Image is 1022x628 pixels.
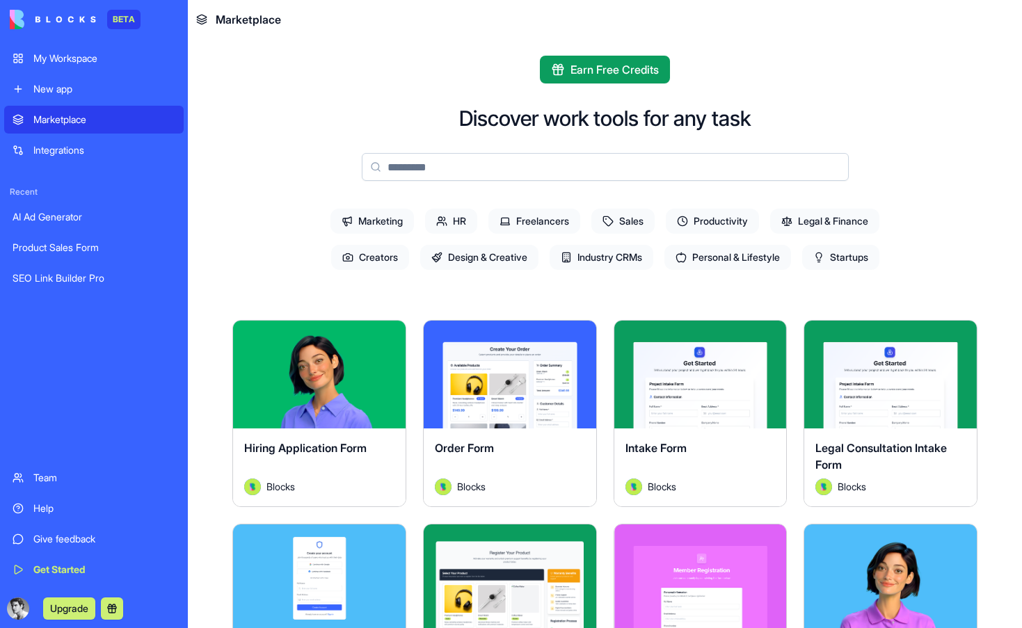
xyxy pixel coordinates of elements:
span: Personal & Lifestyle [664,245,791,270]
div: Product Sales Form [13,241,175,255]
span: Legal & Finance [770,209,879,234]
span: Blocks [838,479,866,494]
a: Product Sales Form [4,234,184,261]
span: Sales [591,209,655,234]
a: New app [4,75,184,103]
span: Earn Free Credits [570,61,659,78]
span: Marketing [330,209,414,234]
a: Team [4,464,184,492]
div: Team [33,471,175,485]
span: Design & Creative [420,245,538,270]
span: Creators [331,245,409,270]
span: HR [425,209,477,234]
span: Blocks [457,479,486,494]
span: Productivity [666,209,759,234]
img: Avatar [815,478,832,495]
div: SEO Link Builder Pro [13,271,175,285]
span: Order Form [435,441,494,455]
div: Help [33,501,175,515]
a: Upgrade [43,601,95,615]
img: Avatar [625,478,642,495]
span: Recent [4,186,184,198]
div: My Workspace [33,51,175,65]
span: Legal Consultation Intake Form [815,441,947,472]
a: Marketplace [4,106,184,134]
div: Integrations [33,143,175,157]
img: ACg8ocKT_6FDQWOwkBrimU9-k1H66kYNBt9q5NNtBsU-d4o92lCLqRQo=s96-c [7,597,29,620]
a: My Workspace [4,45,184,72]
a: Order FormAvatarBlocks [423,320,597,507]
span: Freelancers [488,209,580,234]
a: BETA [10,10,141,29]
img: Avatar [435,478,452,495]
a: Get Started [4,556,184,583]
div: AI Ad Generator [13,210,175,224]
a: Intake FormAvatarBlocks [614,320,788,507]
a: Integrations [4,136,184,164]
div: Give feedback [33,532,175,546]
img: Avatar [244,478,261,495]
a: AI Ad Generator [4,203,184,231]
span: Marketplace [216,11,281,28]
span: Startups [802,245,879,270]
span: Intake Form [625,441,687,455]
a: Give feedback [4,525,184,553]
a: Help [4,494,184,522]
div: Marketplace [33,113,175,127]
span: Industry CRMs [550,245,653,270]
img: logo [10,10,96,29]
a: SEO Link Builder Pro [4,264,184,292]
span: Hiring Application Form [244,441,367,455]
button: Upgrade [43,597,95,620]
h2: Discover work tools for any task [459,106,751,131]
div: Get Started [33,563,175,577]
a: Legal Consultation Intake FormAvatarBlocks [804,320,977,507]
button: Earn Free Credits [540,56,670,83]
a: Hiring Application FormAvatarBlocks [232,320,406,507]
div: BETA [107,10,141,29]
span: Blocks [266,479,295,494]
span: Blocks [648,479,676,494]
div: New app [33,82,175,96]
